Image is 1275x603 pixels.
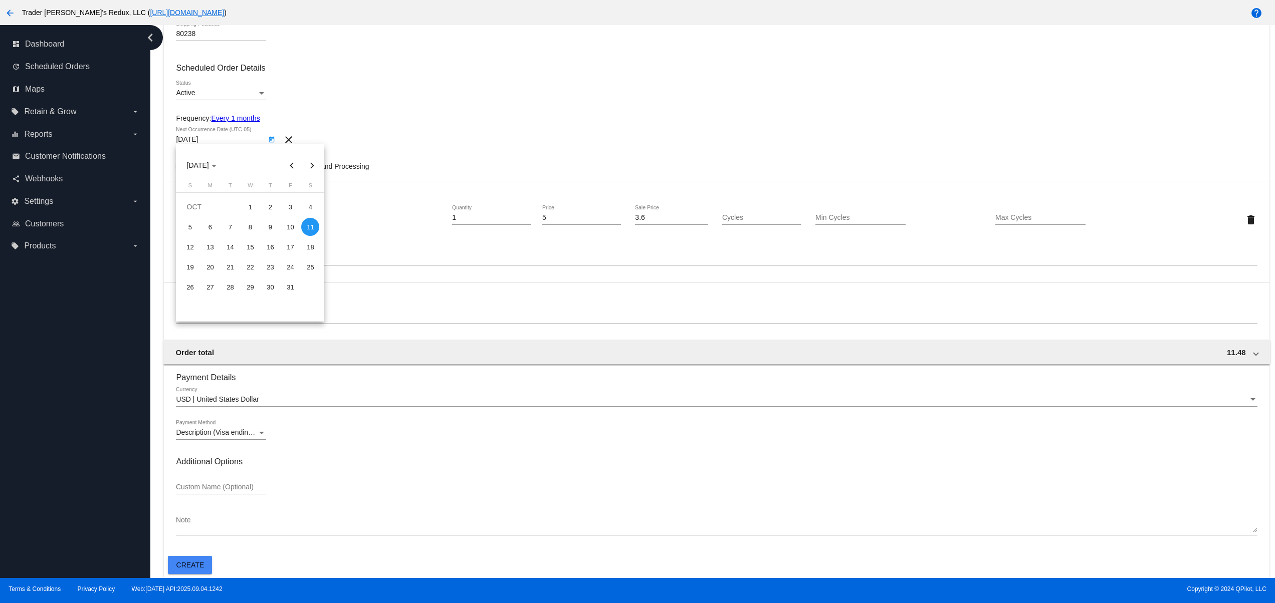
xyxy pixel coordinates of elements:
[300,237,320,257] td: October 18, 2025
[200,277,220,297] td: October 27, 2025
[201,218,219,236] div: 6
[260,217,280,237] td: October 9, 2025
[261,198,279,216] div: 2
[261,238,279,256] div: 16
[221,278,239,296] div: 28
[200,182,220,192] th: Monday
[261,218,279,236] div: 9
[260,277,280,297] td: October 30, 2025
[280,217,300,237] td: October 10, 2025
[281,258,299,276] div: 24
[300,182,320,192] th: Saturday
[181,238,199,256] div: 12
[240,182,260,192] th: Wednesday
[201,238,219,256] div: 13
[201,258,219,276] div: 20
[260,197,280,217] td: October 2, 2025
[281,218,299,236] div: 10
[260,257,280,277] td: October 23, 2025
[241,218,259,236] div: 8
[221,238,239,256] div: 14
[280,277,300,297] td: October 31, 2025
[220,277,240,297] td: October 28, 2025
[179,155,225,175] button: Choose month and year
[281,238,299,256] div: 17
[221,218,239,236] div: 7
[240,197,260,217] td: October 1, 2025
[180,182,200,192] th: Sunday
[302,155,322,175] button: Next month
[240,257,260,277] td: October 22, 2025
[201,278,219,296] div: 27
[220,217,240,237] td: October 7, 2025
[300,197,320,217] td: October 4, 2025
[260,237,280,257] td: October 16, 2025
[240,237,260,257] td: October 15, 2025
[241,238,259,256] div: 15
[200,217,220,237] td: October 6, 2025
[301,198,319,216] div: 4
[240,217,260,237] td: October 8, 2025
[220,257,240,277] td: October 21, 2025
[240,277,260,297] td: October 29, 2025
[280,182,300,192] th: Friday
[187,161,217,169] span: [DATE]
[301,238,319,256] div: 18
[280,237,300,257] td: October 17, 2025
[281,278,299,296] div: 31
[261,258,279,276] div: 23
[180,237,200,257] td: October 12, 2025
[241,278,259,296] div: 29
[241,258,259,276] div: 22
[200,257,220,277] td: October 20, 2025
[200,237,220,257] td: October 13, 2025
[180,257,200,277] td: October 19, 2025
[221,258,239,276] div: 21
[241,198,259,216] div: 1
[300,217,320,237] td: October 11, 2025
[180,217,200,237] td: October 5, 2025
[220,237,240,257] td: October 14, 2025
[282,155,302,175] button: Previous month
[301,258,319,276] div: 25
[260,182,280,192] th: Thursday
[180,197,240,217] td: OCT
[181,278,199,296] div: 26
[281,198,299,216] div: 3
[181,218,199,236] div: 5
[220,182,240,192] th: Tuesday
[300,257,320,277] td: October 25, 2025
[180,277,200,297] td: October 26, 2025
[181,258,199,276] div: 19
[280,257,300,277] td: October 24, 2025
[280,197,300,217] td: October 3, 2025
[301,218,319,236] div: 11
[261,278,279,296] div: 30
